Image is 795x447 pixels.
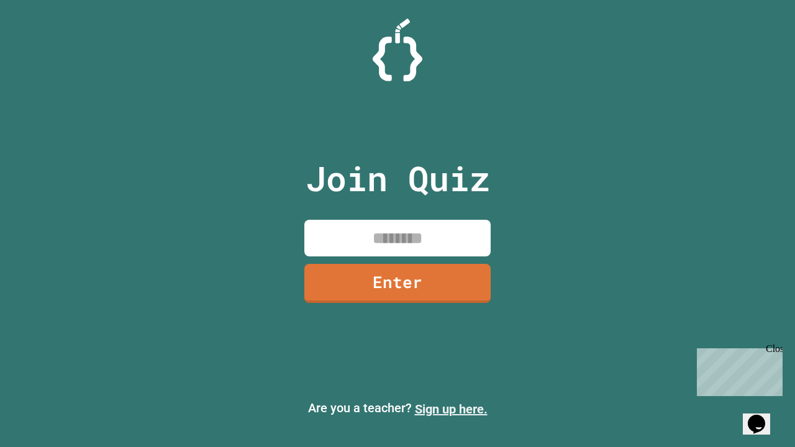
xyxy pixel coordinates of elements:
img: Logo.svg [373,19,422,81]
div: Chat with us now!Close [5,5,86,79]
iframe: chat widget [743,397,783,435]
p: Join Quiz [306,153,490,204]
p: Are you a teacher? [10,399,785,418]
a: Enter [304,264,491,303]
iframe: chat widget [692,343,783,396]
a: Sign up here. [415,402,488,417]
